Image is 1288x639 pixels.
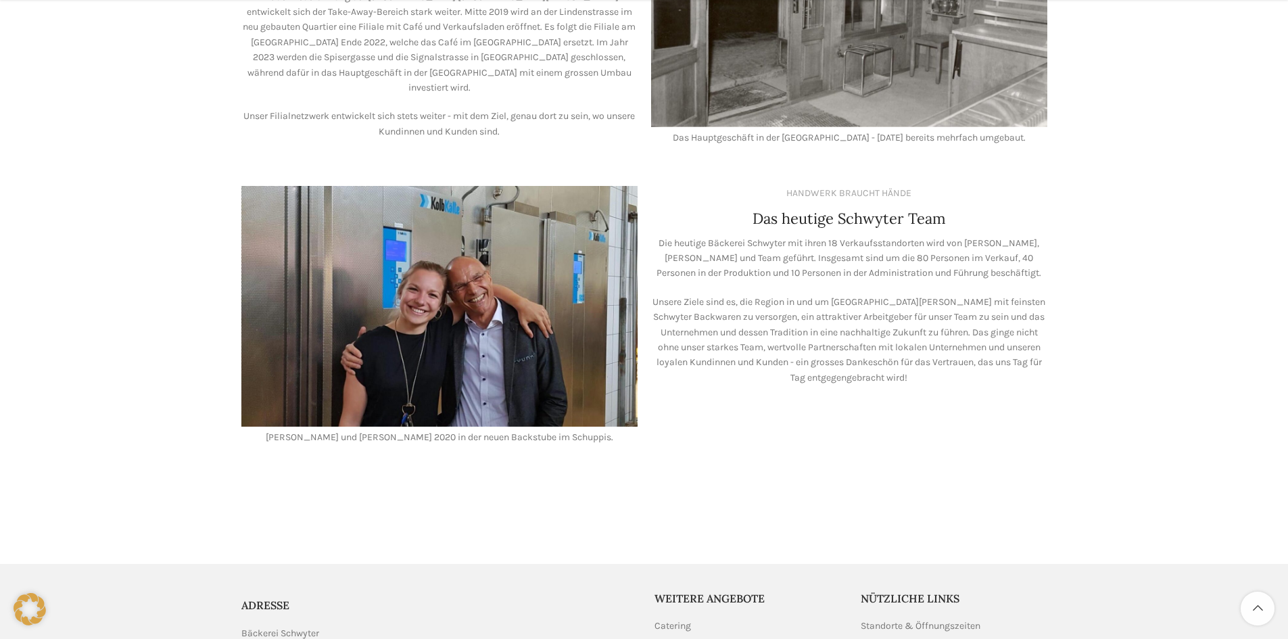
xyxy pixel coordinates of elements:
[861,619,982,633] a: Standorte & Öffnungszeiten
[241,598,289,612] span: ADRESSE
[861,591,1047,606] h5: Nützliche Links
[654,619,692,633] a: Catering
[1241,592,1274,625] a: Scroll to top button
[651,236,1047,281] p: Die heutige Bäckerei Schwyter mit ihren 18 Verkaufsstandorten wird von [PERSON_NAME], [PERSON_NAM...
[654,591,841,606] h5: Weitere Angebote
[753,208,946,229] h4: Das heutige Schwyter Team
[786,186,911,201] div: HANDWERK BRAUCHT HÄNDE
[673,132,1026,143] span: Das Hauptgeschäft in der [GEOGRAPHIC_DATA] - [DATE] bereits mehrfach umgebaut.
[243,110,635,137] span: Unser Filialnetzwerk entwickelt sich stets weiter - mit dem Ziel, genau dort zu sein, wo unsere K...
[241,430,638,445] p: [PERSON_NAME] und [PERSON_NAME] 2020 in der neuen Backstube im Schuppis.
[651,295,1047,385] p: Unsere Ziele sind es, die Region in und um [GEOGRAPHIC_DATA][PERSON_NAME] mit feinsten Schwyter B...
